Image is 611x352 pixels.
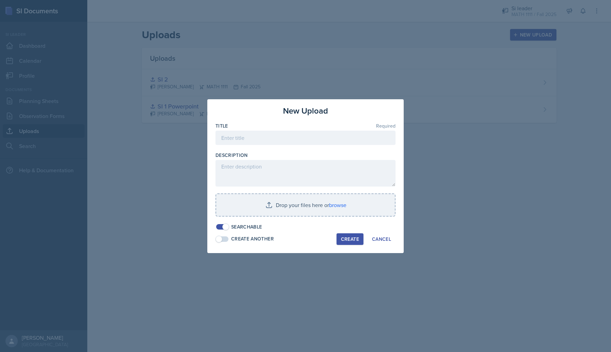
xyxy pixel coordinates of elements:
span: Required [376,123,396,128]
label: Title [215,122,228,129]
h3: New Upload [283,105,328,117]
label: Description [215,152,248,159]
input: Enter title [215,131,396,145]
div: Cancel [372,236,391,242]
button: Create [337,233,363,245]
div: Searchable [231,223,262,231]
div: Create [341,236,359,242]
button: Cancel [368,233,396,245]
div: Create Another [231,235,274,243]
